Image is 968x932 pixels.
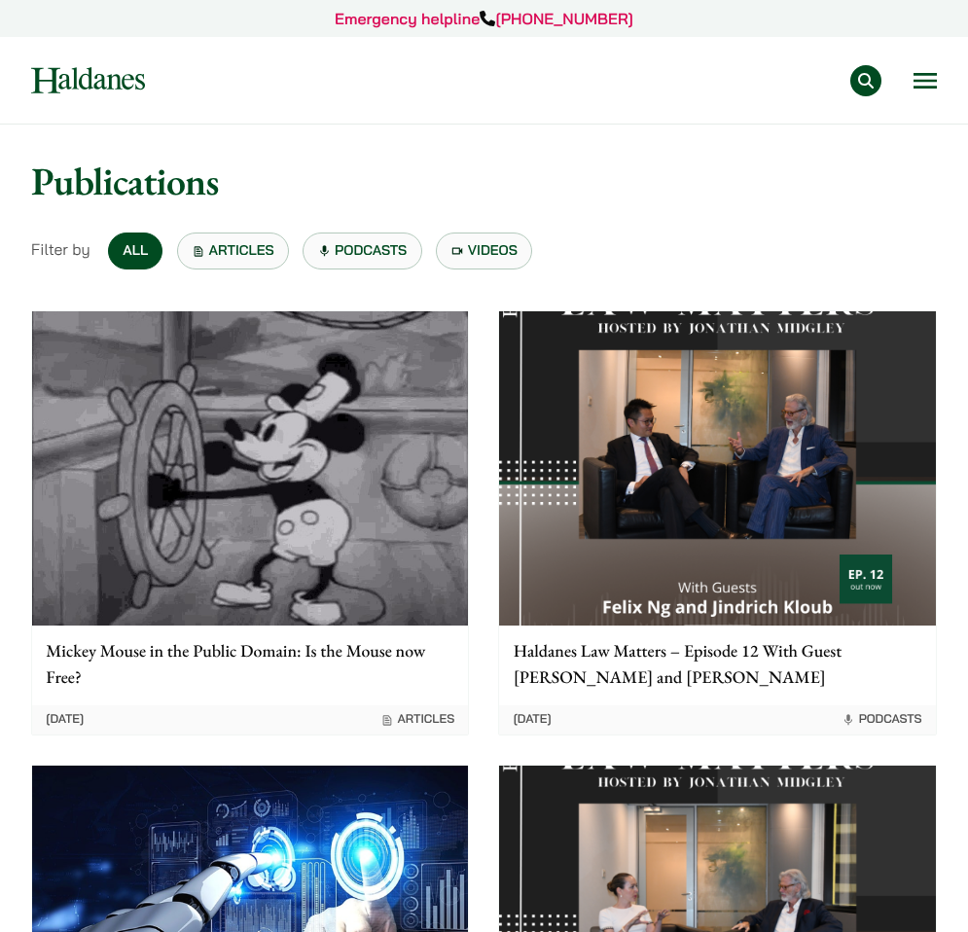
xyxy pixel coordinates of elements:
[335,9,633,28] a: Emergency helpline[PHONE_NUMBER]
[498,310,936,735] a: Haldanes Law Matters – Episode 12 With Guest [PERSON_NAME] and [PERSON_NAME] [DATE] Podcasts
[108,233,162,269] a: All
[31,310,469,735] a: Mickey Mouse in the Public Domain: Is the Mouse now Free? [DATE] Articles
[31,158,937,204] h1: Publications
[177,233,289,269] a: Articles
[914,73,937,89] button: Open menu
[842,712,922,728] span: Podcasts
[31,237,90,261] span: Filter by
[31,67,145,93] img: Logo of Haldanes
[380,712,454,728] span: Articles
[46,712,84,728] time: [DATE]
[514,712,552,728] time: [DATE]
[436,233,532,269] a: Videos
[850,65,881,96] button: Search
[514,639,922,691] p: Haldanes Law Matters – Episode 12 With Guest [PERSON_NAME] and [PERSON_NAME]
[46,639,454,691] p: Mickey Mouse in the Public Domain: Is the Mouse now Free?
[303,233,421,269] a: Podcasts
